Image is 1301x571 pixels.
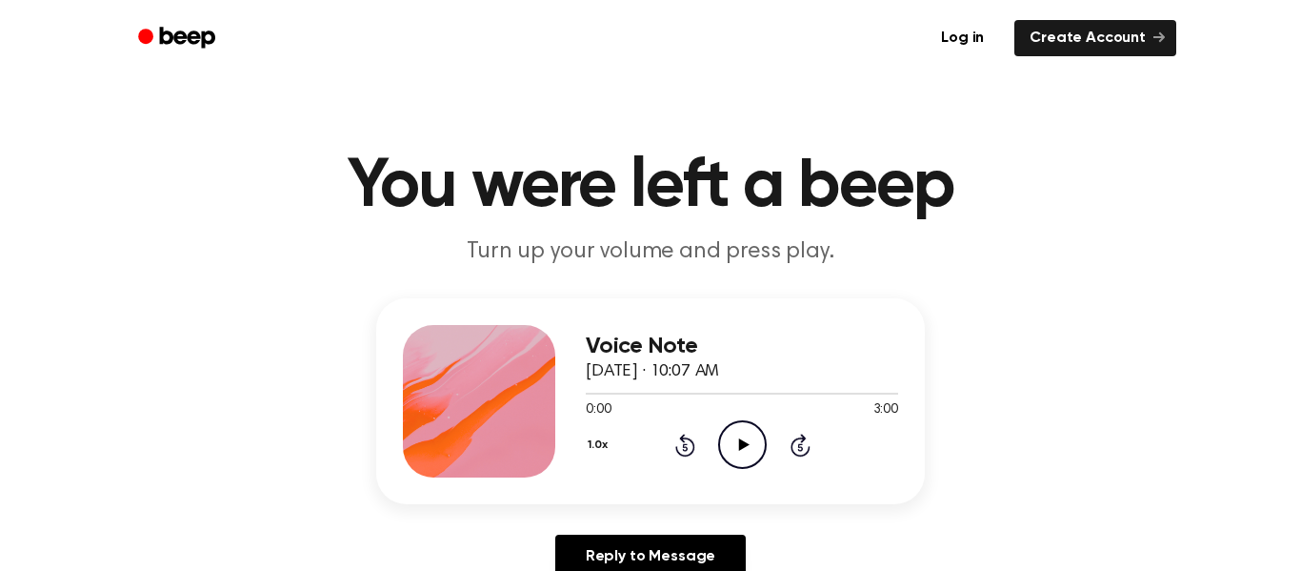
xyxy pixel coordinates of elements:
span: [DATE] · 10:07 AM [586,363,719,380]
span: 3:00 [873,400,898,420]
a: Beep [125,20,232,57]
a: Log in [922,16,1003,60]
a: Create Account [1014,20,1176,56]
p: Turn up your volume and press play. [285,236,1016,268]
h3: Voice Note [586,334,898,359]
span: 0:00 [586,400,610,420]
button: 1.0x [586,429,614,461]
h1: You were left a beep [163,153,1138,221]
